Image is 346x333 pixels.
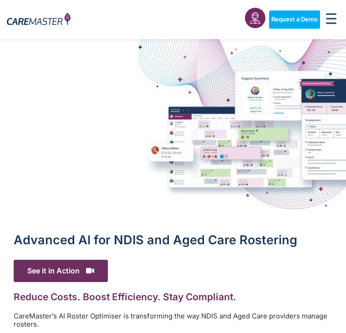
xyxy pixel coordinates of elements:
[14,233,332,247] h1: Advanced Al for NDIS and Aged Care Rostering
[324,10,340,29] div: Menu Toggle
[271,16,318,23] span: Request a Demo
[269,10,320,29] a: Request a Demo
[14,260,108,282] span: See it in Action
[14,291,332,303] h2: Reduce Costs. Boost Efficiency. Stay Compliant.
[7,13,71,27] img: CareMaster Logo
[14,312,332,328] p: CareMaster’s AI Roster Optimiser is transforming the way NDIS and Aged Care providers manage rost...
